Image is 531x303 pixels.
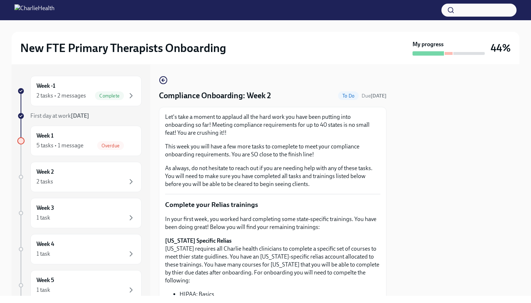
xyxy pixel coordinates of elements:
[36,178,53,186] div: 2 tasks
[20,41,226,55] h2: New FTE Primary Therapists Onboarding
[36,214,50,222] div: 1 task
[165,237,380,285] p: [US_STATE] requires all Charlie health clinicians to complete a specific set of courses to meet t...
[36,286,50,294] div: 1 task
[180,290,380,298] li: HIPAA: Basics
[36,204,54,212] h6: Week 3
[17,126,142,156] a: Week 15 tasks • 1 messageOverdue
[95,93,124,99] span: Complete
[165,113,380,137] p: Let's take a moment to applaud all the hard work you have been putting into onboarding so far! Me...
[159,90,271,101] h4: Compliance Onboarding: Week 2
[362,92,387,99] span: August 30th, 2025 10:00
[36,92,86,100] div: 2 tasks • 2 messages
[17,112,142,120] a: First day at work[DATE]
[338,93,359,99] span: To Do
[71,112,89,119] strong: [DATE]
[17,162,142,192] a: Week 22 tasks
[165,200,380,209] p: Complete your Relias trainings
[17,270,142,300] a: Week 51 task
[36,132,53,140] h6: Week 1
[36,240,54,248] h6: Week 4
[165,237,232,244] strong: [US_STATE] Specific Relias
[17,234,142,264] a: Week 41 task
[165,164,380,188] p: As always, do not hesitate to reach out if you are needing help with any of these tasks. You will...
[362,93,387,99] span: Due
[97,143,124,148] span: Overdue
[30,112,89,119] span: First day at work
[371,93,387,99] strong: [DATE]
[36,276,54,284] h6: Week 5
[165,215,380,231] p: In your first week, you worked hard completing some state-specific trainings. You have been doing...
[413,40,444,48] strong: My progress
[165,143,380,159] p: This week you will have a few more tasks to comeplete to meet your compliance onboarding requirem...
[36,168,54,176] h6: Week 2
[14,4,55,16] img: CharlieHealth
[17,76,142,106] a: Week -12 tasks • 2 messagesComplete
[17,198,142,228] a: Week 31 task
[36,250,50,258] div: 1 task
[491,42,511,55] h3: 44%
[36,82,55,90] h6: Week -1
[36,142,83,150] div: 5 tasks • 1 message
